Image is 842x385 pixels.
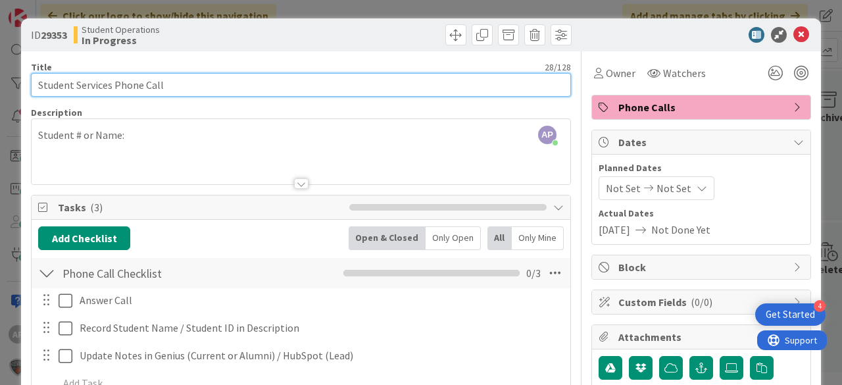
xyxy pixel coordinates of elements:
[349,226,426,250] div: Open & Closed
[31,73,571,97] input: type card name here...
[755,303,826,326] div: Open Get Started checklist, remaining modules: 4
[526,265,541,281] span: 0 / 3
[599,161,804,175] span: Planned Dates
[512,226,564,250] div: Only Mine
[28,2,60,18] span: Support
[80,348,561,363] p: Update Notes in Genius (Current or Alumni) / HubSpot (Lead)
[82,24,160,35] span: Student Operations
[38,226,130,250] button: Add Checklist
[606,180,641,196] span: Not Set
[58,199,343,215] span: Tasks
[80,293,561,308] p: Answer Call
[31,61,52,73] label: Title
[663,65,706,81] span: Watchers
[41,28,67,41] b: 29353
[606,65,635,81] span: Owner
[656,180,691,196] span: Not Set
[38,128,564,143] p: Student # or Name:
[80,321,561,336] p: Record Student Name / Student ID in Description
[426,226,481,250] div: Only Open
[487,226,512,250] div: All
[538,126,557,144] span: AP
[618,99,787,115] span: Phone Calls
[58,261,277,285] input: Add Checklist...
[814,300,826,312] div: 4
[766,308,815,321] div: Get Started
[31,27,67,43] span: ID
[618,134,787,150] span: Dates
[618,294,787,310] span: Custom Fields
[82,35,160,45] b: In Progress
[618,329,787,345] span: Attachments
[691,295,712,309] span: ( 0/0 )
[90,201,103,214] span: ( 3 )
[651,222,710,238] span: Not Done Yet
[599,207,804,220] span: Actual Dates
[56,61,571,73] div: 28 / 128
[31,107,82,118] span: Description
[618,259,787,275] span: Block
[599,222,630,238] span: [DATE]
